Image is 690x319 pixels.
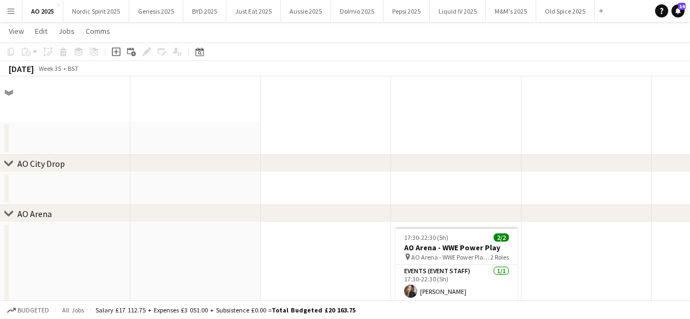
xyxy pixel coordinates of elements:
[536,1,595,22] button: Old Spice 2025
[31,24,52,38] a: Edit
[404,233,448,242] span: 17:30-22:30 (5h)
[272,306,356,314] span: Total Budgeted £20 163.75
[494,233,509,242] span: 2/2
[22,1,63,22] button: AO 2025
[4,24,28,38] a: View
[671,4,685,17] a: 14
[68,64,79,73] div: BST
[183,1,226,22] button: BYD 2025
[678,3,686,10] span: 14
[36,64,63,73] span: Week 35
[411,253,490,261] span: AO Arena - WWE Power Play - times tbc
[81,24,115,38] a: Comms
[9,63,34,74] div: [DATE]
[86,26,110,36] span: Comms
[54,24,79,38] a: Jobs
[490,253,509,261] span: 2 Roles
[430,1,486,22] button: Liquid IV 2025
[486,1,536,22] button: M&M's 2025
[395,265,518,302] app-card-role: Events (Event Staff)1/117:30-22:30 (5h)[PERSON_NAME]
[281,1,331,22] button: Aussie 2025
[129,1,183,22] button: Genesis 2025
[383,1,430,22] button: Pepsi 2025
[5,304,51,316] button: Budgeted
[395,243,518,252] h3: AO Arena - WWE Power Play
[58,26,75,36] span: Jobs
[9,26,24,36] span: View
[35,26,47,36] span: Edit
[331,1,383,22] button: Dolmio 2025
[226,1,281,22] button: Just Eat 2025
[17,208,52,219] div: AO Arena
[17,306,49,314] span: Budgeted
[60,306,86,314] span: All jobs
[95,306,356,314] div: Salary £17 112.75 + Expenses £3 051.00 + Subsistence £0.00 =
[63,1,129,22] button: Nordic Spirit 2025
[17,158,65,169] div: AO City Drop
